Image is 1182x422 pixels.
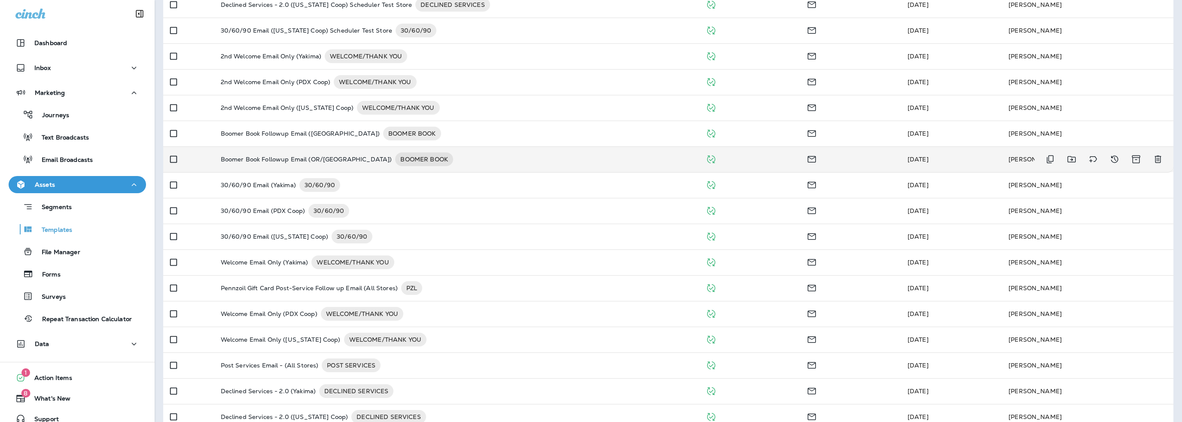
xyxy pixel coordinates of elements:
[9,310,146,328] button: Repeat Transaction Calculator
[1002,275,1173,301] td: [PERSON_NAME]
[396,24,436,37] div: 30/60/90
[807,103,817,111] span: Email
[9,59,146,76] button: Inbox
[401,281,422,295] div: PZL
[1002,95,1173,121] td: [PERSON_NAME]
[221,281,398,295] p: Pennzoil Gift Card Post-Service Follow up Email (All Stores)
[33,293,66,301] p: Surveys
[332,232,372,241] span: 30/60/90
[807,283,817,291] span: Email
[1002,378,1173,404] td: [PERSON_NAME]
[325,52,407,61] span: WELCOME/THANK YOU
[221,384,316,398] p: Declined Services - 2.0 (Yakima)
[9,106,146,124] button: Journeys
[908,1,929,9] span: Shane Kump
[1002,249,1173,275] td: [PERSON_NAME]
[308,206,349,215] span: 30/60/90
[415,0,490,9] span: DECLINED SERVICES
[395,152,453,166] div: BOOMER BOOK
[311,255,394,269] div: WELCOME/THANK YOU
[9,243,146,261] button: File Manager
[807,335,817,343] span: Email
[26,374,72,385] span: Action Items
[9,150,146,168] button: Email Broadcasts
[221,358,319,372] p: Post Services Email - (All Stores)
[807,412,817,420] span: Email
[807,129,817,137] span: Email
[9,176,146,193] button: Assets
[706,206,716,214] span: Published
[383,127,441,140] div: BOOMER BOOK
[34,271,61,279] p: Forms
[908,130,929,137] span: Shane Kump
[221,255,308,269] p: Welcome Email Only (Yakima)
[308,204,349,218] div: 30/60/90
[35,181,55,188] p: Assets
[395,155,453,164] span: BOOMER BOOK
[807,361,817,368] span: Email
[34,316,132,324] p: Repeat Transaction Calculator
[706,386,716,394] span: Published
[35,89,65,96] p: Marketing
[807,206,817,214] span: Email
[706,258,716,265] span: Published
[128,5,152,22] button: Collapse Sidebar
[299,181,340,189] span: 30/60/90
[1106,151,1123,168] button: View Changelog
[325,49,407,63] div: WELCOME/THANK YOU
[1002,69,1173,95] td: [PERSON_NAME]
[807,180,817,188] span: Email
[33,156,93,164] p: Email Broadcasts
[706,309,716,317] span: Published
[334,75,416,89] div: WELCOME/THANK YOU
[334,78,416,86] span: WELCOME/THANK YOU
[1002,224,1173,249] td: [PERSON_NAME]
[33,249,80,257] p: File Manager
[1002,172,1173,198] td: [PERSON_NAME]
[908,310,929,318] span: Shane Kump
[706,52,716,59] span: Published
[9,197,146,216] button: Segments
[21,368,30,377] span: 1
[221,101,354,115] p: 2nd Welcome Email Only ([US_STATE] Coop)
[706,232,716,240] span: Published
[33,203,72,212] p: Segments
[908,27,929,34] span: Shane Kump
[33,134,89,142] p: Text Broadcasts
[221,152,392,166] p: Boomer Book Followup Email (OR/[GEOGRAPHIC_DATA])
[319,384,393,398] div: DECLINED SERVICES
[908,52,929,60] span: Shane Kump
[908,336,929,343] span: Shane Kump
[9,84,146,101] button: Marketing
[9,265,146,283] button: Forms
[221,178,296,192] p: 30/60/90 Email (Yakima)
[35,340,49,347] p: Data
[357,103,439,112] span: WELCOME/THANK YOU
[807,52,817,59] span: Email
[322,361,381,370] span: POST SERVICES
[908,104,929,112] span: Shane Kump
[807,26,817,33] span: Email
[221,307,317,321] p: Welcome Email Only (PDX Coop)
[1002,43,1173,69] td: [PERSON_NAME]
[908,207,929,215] span: Shane Kump
[351,413,426,421] span: DECLINED SERVICES
[1002,327,1173,352] td: [PERSON_NAME]
[908,258,929,266] span: Shane Kump
[706,335,716,343] span: Published
[299,178,340,192] div: 30/60/90
[221,49,321,63] p: 2nd Welcome Email Only (Yakima)
[908,233,929,240] span: Shane Kump
[1002,198,1173,224] td: [PERSON_NAME]
[1127,151,1145,168] button: Archive
[9,335,146,352] button: Data
[357,101,439,115] div: WELCOME/THANK YOU
[9,390,146,407] button: 8What's New
[807,155,817,162] span: Email
[1002,121,1173,146] td: [PERSON_NAME]
[908,413,929,421] span: [DATE]
[33,226,72,234] p: Templates
[1042,151,1059,168] button: Duplicate
[1149,151,1167,168] button: Delete
[9,128,146,146] button: Text Broadcasts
